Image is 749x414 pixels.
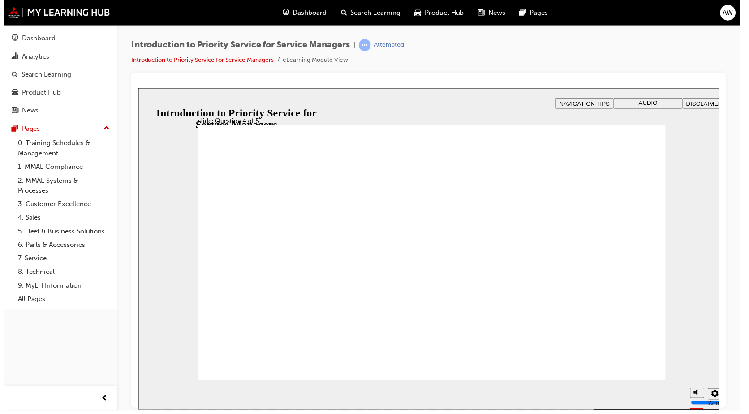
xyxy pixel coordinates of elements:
span: News [489,8,506,18]
a: pages-iconPages [513,4,556,22]
button: AUDIO PREFERENCES [479,10,548,21]
a: 0. Training Schedules & Management [11,138,111,161]
div: Analytics [18,52,46,62]
span: search-icon [340,7,346,18]
span: Dashboard [292,8,326,18]
span: car-icon [8,90,15,98]
button: DashboardAnalyticsSearch LearningProduct HubNews [4,29,111,121]
a: car-iconProduct Hub [407,4,471,22]
div: misc controls [551,294,587,323]
span: pages-icon [520,7,527,18]
span: guage-icon [8,35,15,43]
span: AUDIO PREFERENCES [491,11,536,25]
a: Analytics [4,49,111,65]
div: Product Hub [18,88,58,99]
span: pages-icon [8,126,15,134]
a: search-iconSearch Learning [333,4,407,22]
div: News [18,106,35,116]
span: | [353,40,354,51]
span: prev-icon [99,396,105,407]
a: 3. Customer Excellence [11,199,111,213]
a: 4. Sales [11,212,111,226]
a: News [4,103,111,120]
span: learningRecordVerb_ATTEMPT-icon [358,39,370,52]
a: 8. Technical [11,267,111,281]
a: 6. Parts & Accessories [11,240,111,254]
div: Search Learning [18,70,68,80]
span: Introduction to Priority Service for Service Managers [129,40,349,51]
a: Product Hub [4,85,111,102]
button: DISCLAIMER [548,10,592,21]
span: Search Learning [350,8,400,18]
button: Pages [4,121,111,138]
a: news-iconNews [471,4,513,22]
div: Attempted [374,41,404,50]
button: AW [722,5,738,21]
button: Settings [574,302,588,314]
span: DISCLAIMER [552,12,588,19]
label: Zoom to fit [574,314,591,337]
a: 1. MMAL Compliance [11,161,111,175]
a: Introduction to Priority Service for Service Managers [129,56,272,64]
a: Search Learning [4,67,111,83]
button: NAVIGATION TIPS [420,10,479,21]
span: news-icon [478,7,485,18]
span: chart-icon [8,53,15,61]
div: Pages [18,125,37,135]
button: Mute (Ctrl+Alt+M) [556,302,570,312]
span: up-icon [101,124,107,135]
span: news-icon [8,108,15,116]
a: 9. MyLH Information [11,281,111,295]
a: Dashboard [4,30,111,47]
input: volume [557,313,615,320]
img: mmal [4,7,108,18]
span: Pages [530,8,549,18]
li: eLearning Module View [281,56,347,66]
span: Product Hub [425,8,464,18]
span: guage-icon [281,7,288,18]
a: 5. Fleet & Business Solutions [11,226,111,240]
span: AW [725,8,735,18]
a: All Pages [11,294,111,308]
span: NAVIGATION TIPS [424,12,475,19]
a: guage-iconDashboard [274,4,333,22]
a: 7. Service [11,254,111,267]
span: car-icon [414,7,421,18]
a: 2. MMAL Systems & Processes [11,175,111,199]
span: search-icon [8,71,14,79]
div: Dashboard [18,34,52,44]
